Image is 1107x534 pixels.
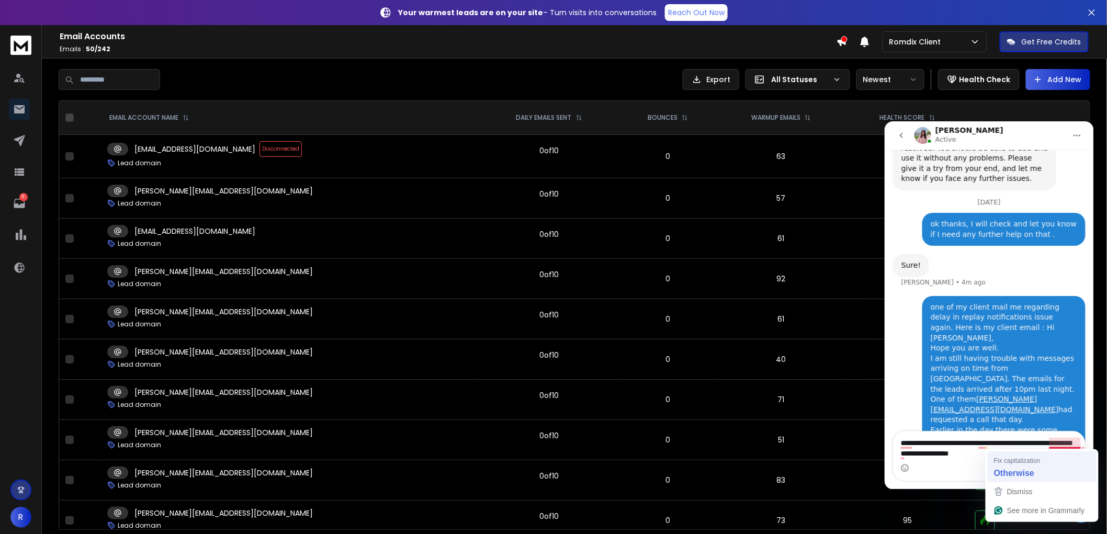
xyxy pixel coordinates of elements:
p: DAILY EMAILS SENT [516,113,572,122]
textarea: To enrich screen reader interactions, please activate Accessibility in Grammarly extension settings [9,310,200,338]
td: 61 [716,299,846,339]
p: WARMUP EMAILS [751,113,800,122]
button: R [10,507,31,528]
p: 0 [626,274,710,284]
button: Health Check [938,69,1020,90]
div: 0 of 10 [539,430,559,441]
p: Lead domain [118,401,161,409]
img: logo [10,36,31,55]
div: one of my client mail me regarding delay in replay notifications issue again. Here is my client e... [46,181,193,406]
div: EMAIL ACCOUNT NAME [109,113,189,122]
td: 92 [846,420,969,460]
div: 0 of 10 [539,310,559,320]
span: 50 / 242 [86,44,110,53]
div: 0 of 10 [539,229,559,240]
td: 95 [846,299,969,339]
p: 0 [626,233,710,244]
p: 0 [626,354,710,365]
p: Lead domain [118,360,161,369]
button: Add New [1026,69,1090,90]
p: [PERSON_NAME][EMAIL_ADDRESS][DOMAIN_NAME] [134,427,313,438]
div: ok thanks, I will check and let you know if I need any further help on that . [38,92,201,124]
p: [PERSON_NAME][EMAIL_ADDRESS][DOMAIN_NAME] [134,508,313,518]
p: Lead domain [118,280,161,288]
td: 93 [846,135,969,178]
p: 11 [19,193,28,201]
p: Romdix Client [889,37,945,47]
td: 40 [716,339,846,380]
strong: Your warmest leads are on your site [398,7,543,18]
p: [PERSON_NAME][EMAIL_ADDRESS][DOMAIN_NAME] [134,468,313,478]
p: 0 [626,151,710,162]
img: logo_orange.svg [17,17,25,25]
p: Lead domain [118,159,161,167]
p: HEALTH SCORE [880,113,925,122]
div: 0 of 10 [539,471,559,481]
td: 92 [846,339,969,380]
a: 11 [9,193,30,214]
td: 94 [846,460,969,501]
td: 94 [846,219,969,259]
button: Send a message… [179,338,196,355]
div: v 4.0.24 [29,17,51,25]
td: 61 [716,219,846,259]
td: 57 [716,178,846,219]
div: ok thanks, I will check and let you know if I need any further help on that . [46,98,193,118]
div: Lakshita says… [8,133,201,175]
button: Get Free Credits [1000,31,1089,52]
p: [PERSON_NAME][EMAIL_ADDRESS][DOMAIN_NAME] [134,306,313,317]
div: Sure! [17,139,36,150]
div: Keywords by Traffic [116,62,176,69]
img: website_grey.svg [17,27,25,36]
p: [PERSON_NAME][EMAIL_ADDRESS][DOMAIN_NAME] [134,186,313,196]
div: 0 of 10 [539,390,559,401]
p: Emails : [60,45,837,53]
p: Lead domain [118,240,161,248]
div: 0 of 10 [539,350,559,360]
p: 0 [626,515,710,526]
td: 51 [716,420,846,460]
iframe: To enrich screen reader interactions, please activate Accessibility in Grammarly extension settings [885,121,1094,490]
td: 94 [846,178,969,219]
p: BOUNCES [648,113,677,122]
p: 0 [626,193,710,203]
p: 0 [626,435,710,445]
p: [EMAIL_ADDRESS][DOMAIN_NAME] [134,144,255,154]
td: 83 [716,460,846,501]
img: tab_domain_overview_orange.svg [28,61,37,69]
button: Newest [856,69,924,90]
div: The spintax issue has now been resolved. You should be able to add and use it without any problem... [17,12,163,63]
p: 0 [626,394,710,405]
button: Export [683,69,739,90]
p: Lead domain [118,481,161,490]
td: 90 [846,259,969,299]
p: Lead domain [118,521,161,530]
p: Lead domain [118,199,161,208]
div: Domain Overview [40,62,94,69]
p: All Statuses [771,74,829,85]
button: Emoji picker [16,343,25,351]
p: 0 [626,314,710,324]
div: [DATE] [8,77,201,92]
div: Romdix says… [8,175,201,425]
p: Lead domain [118,441,161,449]
td: 71 [716,380,846,420]
span: Disconnected [259,141,302,157]
div: [PERSON_NAME] • 4m ago [17,158,101,164]
p: Get Free Credits [1022,37,1081,47]
div: Sure![PERSON_NAME] • 4m ago [8,133,44,156]
div: Romdix says… [8,92,201,133]
p: – Turn visits into conversations [398,7,657,18]
p: 0 [626,475,710,485]
p: [EMAIL_ADDRESS][DOMAIN_NAME] [134,226,255,236]
div: Domain: [URL] [27,27,74,36]
div: 0 of 10 [539,269,559,280]
p: [PERSON_NAME][EMAIL_ADDRESS][DOMAIN_NAME] [134,387,313,397]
